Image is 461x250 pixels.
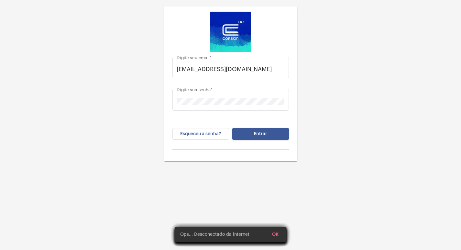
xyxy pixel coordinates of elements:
img: d4669ae0-8c07-2337-4f67-34b0df7f5ae4.jpeg [210,12,251,52]
span: OK [272,232,279,237]
button: Entrar [232,128,289,140]
button: Esqueceu a senha? [172,128,229,140]
span: Entrar [254,132,267,136]
span: Esqueceu a senha? [180,132,221,136]
span: Ops... Desconectado da internet [180,231,249,238]
input: Digite seu email [177,66,284,72]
